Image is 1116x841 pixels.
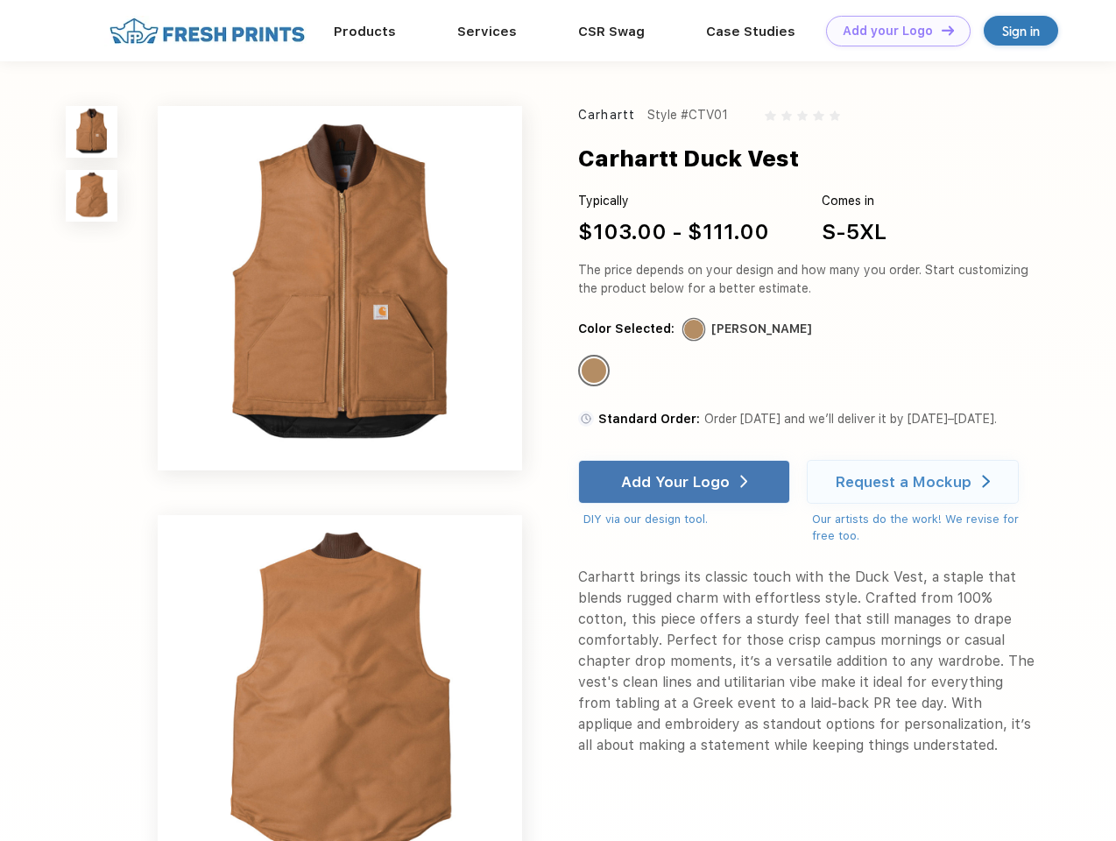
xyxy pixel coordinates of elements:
img: func=resize&h=100 [66,106,117,158]
div: [PERSON_NAME] [711,320,812,338]
div: Add Your Logo [621,473,730,491]
div: Carhartt [578,106,635,124]
img: white arrow [740,475,748,488]
div: Color Selected: [578,320,675,338]
div: Add your Logo [843,24,933,39]
img: white arrow [982,475,990,488]
img: gray_star.svg [781,110,792,121]
img: func=resize&h=100 [66,170,117,222]
div: Carhartt Duck Vest [578,142,799,175]
img: gray_star.svg [765,110,775,121]
div: The price depends on your design and how many you order. Start customizing the product below for ... [578,261,1035,298]
img: standard order [578,411,594,427]
img: gray_star.svg [830,110,840,121]
div: Typically [578,192,769,210]
span: Standard Order: [598,412,700,426]
div: $103.00 - $111.00 [578,216,769,248]
div: Style #CTV01 [647,106,728,124]
img: DT [942,25,954,35]
img: func=resize&h=640 [158,106,522,470]
img: gray_star.svg [797,110,808,121]
div: S-5XL [822,216,886,248]
div: Carhartt brings its classic touch with the Duck Vest, a staple that blends rugged charm with effo... [578,567,1035,756]
div: Comes in [822,192,886,210]
div: Our artists do the work! We revise for free too. [812,511,1035,545]
a: Products [334,24,396,39]
div: Request a Mockup [836,473,971,491]
div: Sign in [1002,21,1040,41]
div: DIY via our design tool. [583,511,790,528]
a: Sign in [984,16,1058,46]
span: Order [DATE] and we’ll deliver it by [DATE]–[DATE]. [704,412,997,426]
img: gray_star.svg [813,110,823,121]
div: Carhartt Brown [582,358,606,383]
img: fo%20logo%202.webp [104,16,310,46]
